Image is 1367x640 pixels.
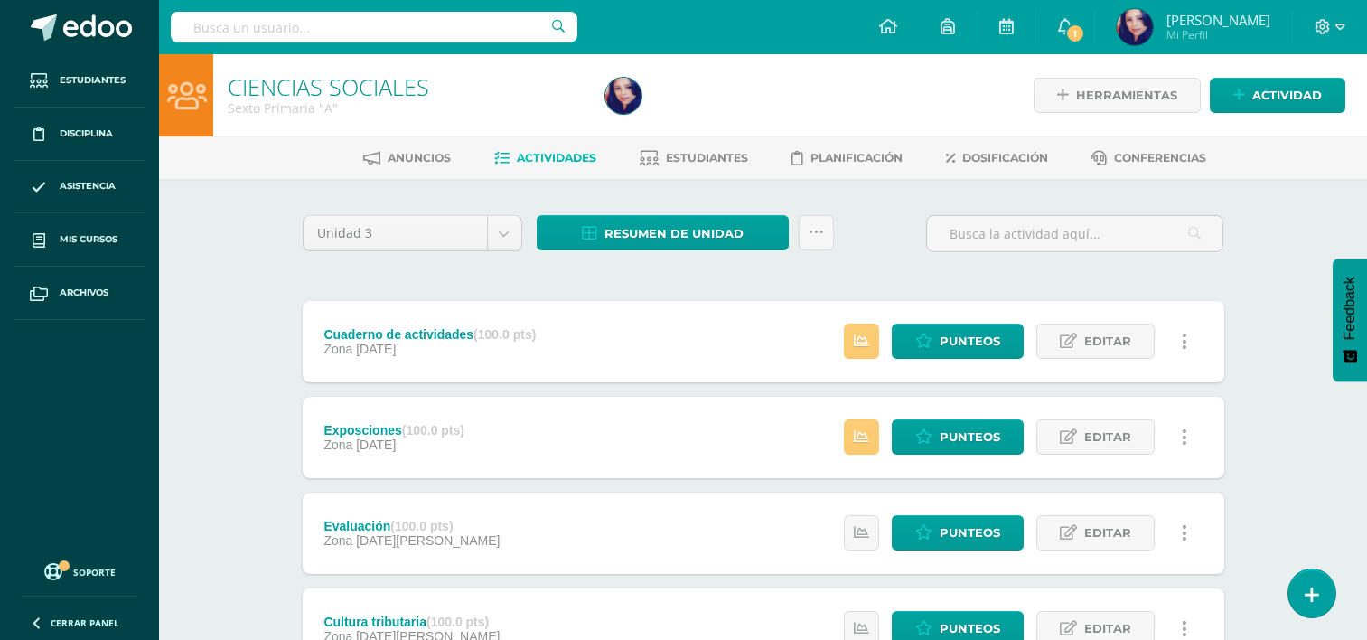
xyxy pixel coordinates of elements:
[962,151,1048,165] span: Dosificación
[228,74,584,99] h1: CIENCIAS SOCIALES
[1166,27,1270,42] span: Mi Perfil
[892,515,1024,551] a: Punteos
[14,161,145,214] a: Asistencia
[323,327,536,342] div: Cuaderno de actividades
[1114,151,1206,165] span: Conferencias
[60,73,126,88] span: Estudiantes
[791,144,903,173] a: Planificación
[1084,516,1131,550] span: Editar
[228,99,584,117] div: Sexto Primaria 'A'
[171,12,577,42] input: Busca un usuario...
[323,342,352,356] span: Zona
[60,232,117,247] span: Mis cursos
[940,325,1000,358] span: Punteos
[1342,277,1358,340] span: Feedback
[317,216,473,250] span: Unidad 3
[60,179,116,193] span: Asistencia
[390,519,453,533] strong: (100.0 pts)
[388,151,451,165] span: Anuncios
[51,616,119,629] span: Cerrar panel
[473,327,536,342] strong: (100.0 pts)
[940,420,1000,454] span: Punteos
[604,217,744,250] span: Resumen de unidad
[1252,79,1322,112] span: Actividad
[323,519,500,533] div: Evaluación
[14,54,145,108] a: Estudiantes
[666,151,748,165] span: Estudiantes
[605,78,641,114] img: 07244a1671338f8129d0a23ffc39d782.png
[356,342,396,356] span: [DATE]
[927,216,1222,251] input: Busca la actividad aquí...
[426,615,489,629] strong: (100.0 pts)
[892,419,1024,455] a: Punteos
[1084,325,1131,358] span: Editar
[1091,144,1206,173] a: Conferencias
[940,516,1000,550] span: Punteos
[228,71,429,102] a: CIENCIAS SOCIALES
[356,438,396,452] span: [DATE]
[60,127,113,141] span: Disciplina
[304,216,521,250] a: Unidad 3
[1333,259,1367,381] button: Feedback - Mostrar encuesta
[1210,78,1345,113] a: Actividad
[356,533,500,548] span: [DATE][PERSON_NAME]
[363,144,451,173] a: Anuncios
[14,213,145,267] a: Mis cursos
[73,566,116,579] span: Soporte
[323,533,352,548] span: Zona
[892,324,1024,359] a: Punteos
[1117,9,1153,45] img: 07244a1671338f8129d0a23ffc39d782.png
[537,215,789,250] a: Resumen de unidad
[323,615,500,629] div: Cultura tributaria
[517,151,596,165] span: Actividades
[640,144,748,173] a: Estudiantes
[323,438,352,452] span: Zona
[402,423,464,438] strong: (100.0 pts)
[60,286,108,300] span: Archivos
[22,559,137,583] a: Soporte
[14,267,145,320] a: Archivos
[946,144,1048,173] a: Dosificación
[1166,11,1270,29] span: [PERSON_NAME]
[1065,24,1085,43] span: 1
[1076,79,1177,112] span: Herramientas
[1084,420,1131,454] span: Editar
[810,151,903,165] span: Planificación
[1034,78,1201,113] a: Herramientas
[14,108,145,161] a: Disciplina
[494,144,596,173] a: Actividades
[323,423,464,438] div: Exposciones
